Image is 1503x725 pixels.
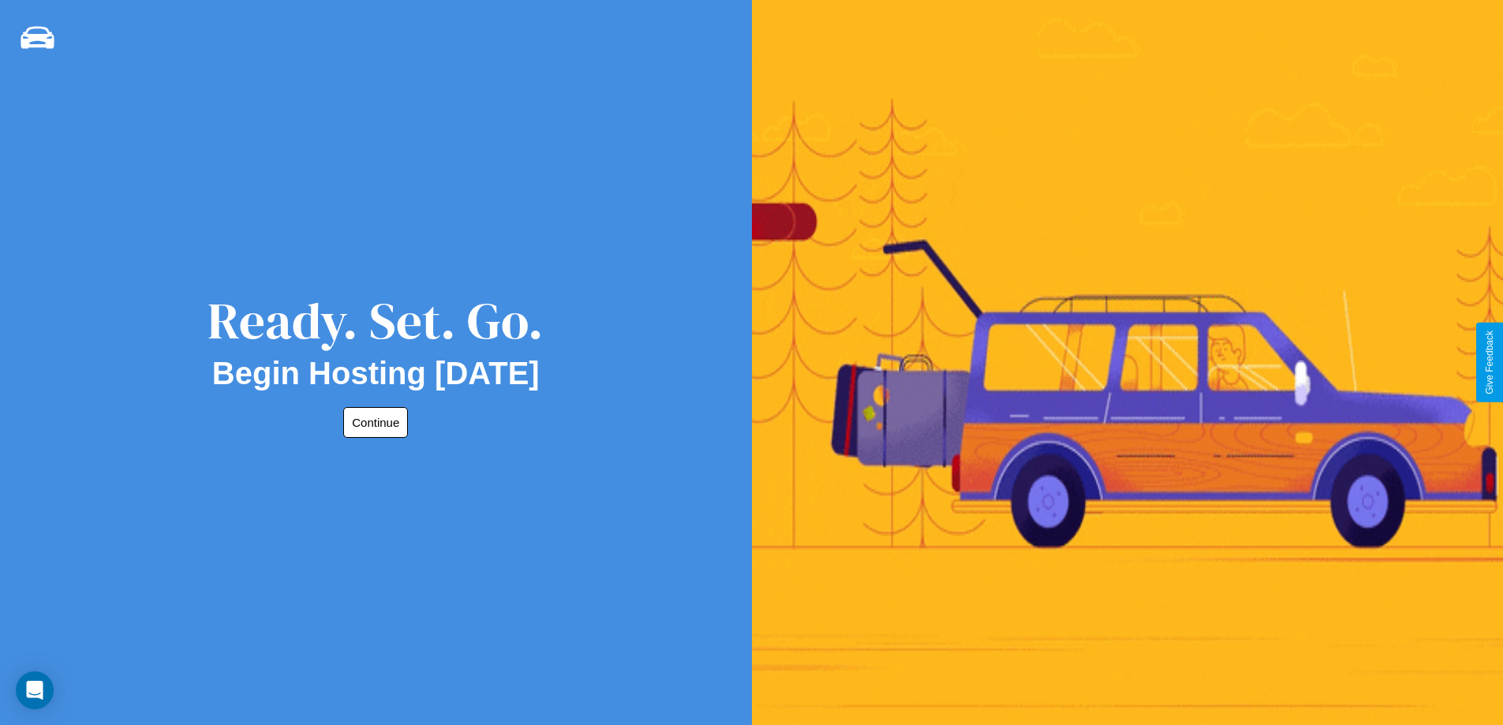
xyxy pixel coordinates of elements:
div: Ready. Set. Go. [208,286,544,356]
button: Continue [343,407,408,438]
h2: Begin Hosting [DATE] [212,356,540,391]
div: Open Intercom Messenger [16,671,54,709]
div: Give Feedback [1484,331,1495,394]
